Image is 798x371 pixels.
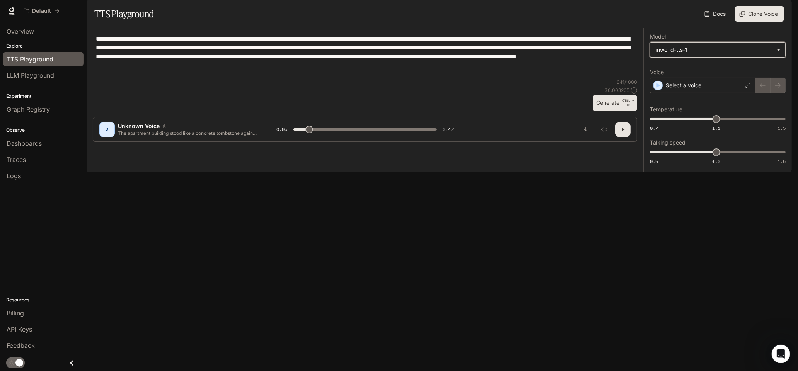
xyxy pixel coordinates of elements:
button: All workspaces [20,3,63,19]
button: Download audio [578,122,593,137]
p: Voice [650,70,664,75]
p: Select a voice [666,82,701,89]
span: 0:47 [443,126,454,133]
div: inworld-tts-1 [656,46,773,54]
button: Inspect [597,122,612,137]
p: Talking speed [650,140,685,145]
span: 1.5 [778,125,786,131]
p: $ 0.003205 [605,87,629,94]
span: 0.5 [650,158,658,165]
p: 641 / 1000 [617,79,637,85]
p: ⏎ [622,98,634,107]
button: Clone Voice [735,6,784,22]
p: Temperature [650,107,682,112]
iframe: Intercom live chat [772,345,790,363]
span: 1.5 [778,158,786,165]
p: CTRL + [622,98,634,103]
button: GenerateCTRL +⏎ [593,95,637,111]
div: inworld-tts-1 [650,43,785,57]
span: 0:05 [276,126,287,133]
p: Model [650,34,666,39]
p: The apartment building stood like a concrete tombstone against the gray Kitakyushu skyline, its w... [118,130,258,136]
a: Docs [703,6,729,22]
div: D [101,123,113,136]
span: 0.7 [650,125,658,131]
p: Default [32,8,51,14]
h1: TTS Playground [94,6,154,22]
button: Copy Voice ID [160,124,171,128]
p: Unknown Voice [118,122,160,130]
